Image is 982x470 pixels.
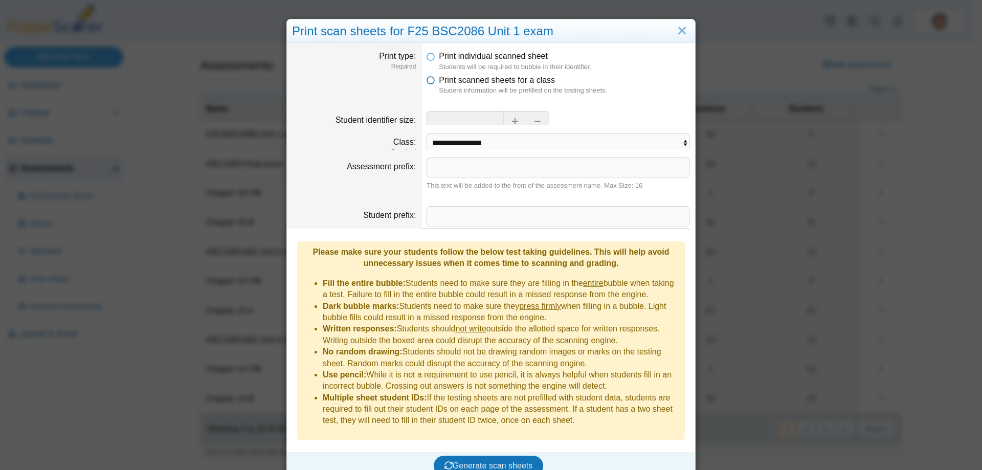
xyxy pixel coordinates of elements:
[323,323,680,346] li: Students should outside the allotted space for written responses. Writing outside the boxed area ...
[323,301,680,324] li: Students need to make sure they when filling in a bubble. Light bubble fills could result in a mi...
[526,111,549,131] button: Decrease
[455,324,486,333] u: not write
[323,392,680,427] li: If the testing sheets are not prefilled with student data, students are required to fill out thei...
[363,211,416,219] label: Student prefix
[347,162,416,171] label: Assessment prefix
[336,116,416,124] label: Student identifier size
[323,346,680,369] li: Students should not be drawing random images or marks on the testing sheet. Random marks could di...
[439,86,690,95] dfn: Student information will be prefilled on the testing sheets.
[379,52,416,60] label: Print type
[313,248,669,267] b: Please make sure your students follow the below test taking guidelines. This will help avoid unne...
[519,302,561,310] u: press firmly
[323,370,366,379] b: Use pencil:
[292,148,416,156] dfn: Required
[323,347,403,356] b: No random drawing:
[439,62,690,72] dfn: Students will be required to bubble in their identifier.
[323,393,427,402] b: Multiple sheet student IDs:
[292,62,416,71] dfn: Required
[674,23,690,40] a: Close
[323,302,399,310] b: Dark bubble marks:
[323,279,406,287] b: Fill the entire bubble:
[287,19,695,43] div: Print scan sheets for F25 BSC2086 Unit 1 exam
[323,324,397,333] b: Written responses:
[393,138,416,146] label: Class
[439,52,548,60] span: Print individual scanned sheet
[444,461,533,470] span: Generate scan sheets
[323,278,680,301] li: Students need to make sure they are filling in the bubble when taking a test. Failure to fill in ...
[503,111,526,131] button: Increase
[583,279,604,287] u: entire
[439,76,555,84] span: Print scanned sheets for a class
[323,369,680,392] li: While it is not a requirement to use pencil, it is always helpful when students fill in an incorr...
[427,181,690,190] div: This text will be added to the front of the assessment name. Max Size: 16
